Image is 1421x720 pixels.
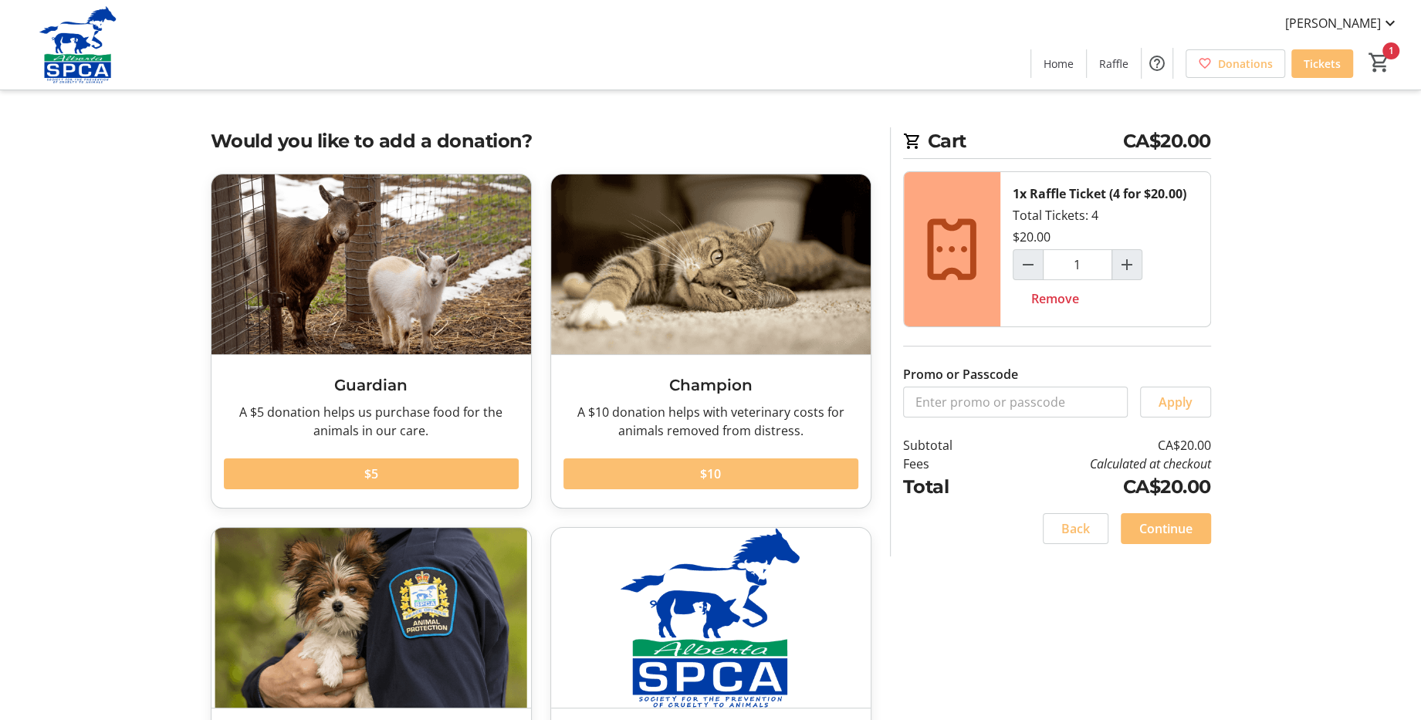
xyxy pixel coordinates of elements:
[992,473,1210,501] td: CA$20.00
[992,436,1210,455] td: CA$20.00
[1044,56,1074,72] span: Home
[563,403,858,440] div: A $10 donation helps with veterinary costs for animals removed from distress.
[224,374,519,397] h3: Guardian
[1099,56,1128,72] span: Raffle
[9,6,147,83] img: Alberta SPCA's Logo
[1139,519,1193,538] span: Continue
[211,528,531,708] img: Animal Hero
[563,458,858,489] button: $10
[551,528,871,708] img: Donate Another Amount
[1000,172,1210,326] div: Total Tickets: 4
[1112,250,1142,279] button: Increment by one
[1304,56,1341,72] span: Tickets
[1142,48,1172,79] button: Help
[903,127,1211,159] h2: Cart
[1285,14,1381,32] span: [PERSON_NAME]
[903,387,1128,417] input: Enter promo or passcode
[364,465,378,483] span: $5
[1291,49,1353,78] a: Tickets
[211,174,531,354] img: Guardian
[1013,228,1051,246] div: $20.00
[1273,11,1412,35] button: [PERSON_NAME]
[224,458,519,489] button: $5
[224,403,519,440] div: A $5 donation helps us purchase food for the animals in our care.
[1061,519,1090,538] span: Back
[1159,393,1193,411] span: Apply
[1043,513,1108,544] button: Back
[1087,49,1141,78] a: Raffle
[992,455,1210,473] td: Calculated at checkout
[1365,49,1393,76] button: Cart
[1186,49,1285,78] a: Donations
[1013,283,1098,314] button: Remove
[903,365,1018,384] label: Promo or Passcode
[563,374,858,397] h3: Champion
[903,436,993,455] td: Subtotal
[1043,249,1112,280] input: Raffle Ticket (4 for $20.00) Quantity
[1123,127,1211,155] span: CA$20.00
[1218,56,1273,72] span: Donations
[211,127,871,155] h2: Would you like to add a donation?
[1140,387,1211,417] button: Apply
[903,455,993,473] td: Fees
[551,174,871,354] img: Champion
[903,473,993,501] td: Total
[1031,49,1086,78] a: Home
[1013,184,1186,203] div: 1x Raffle Ticket (4 for $20.00)
[1031,289,1079,308] span: Remove
[700,465,721,483] span: $10
[1121,513,1211,544] button: Continue
[1013,250,1043,279] button: Decrement by one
